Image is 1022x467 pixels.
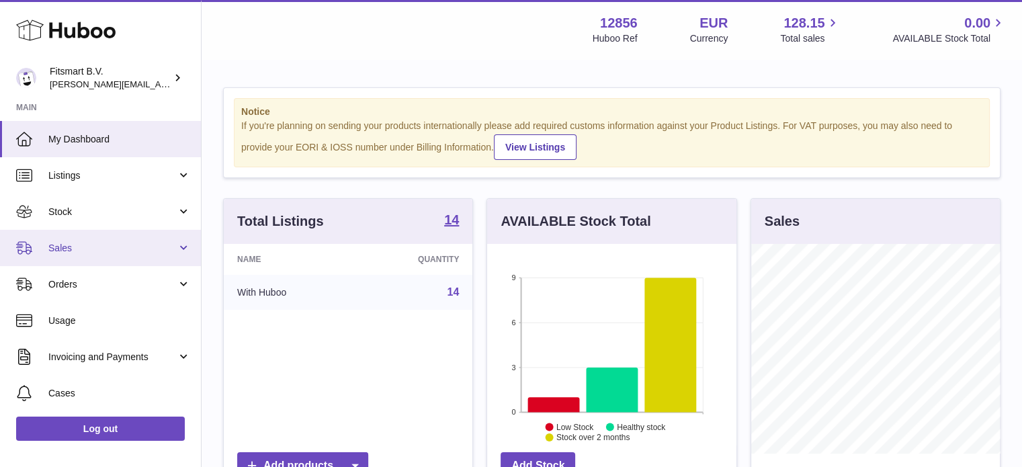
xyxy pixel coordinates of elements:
[617,422,666,431] text: Healthy stock
[48,242,177,255] span: Sales
[512,319,516,327] text: 6
[355,244,472,275] th: Quantity
[224,244,355,275] th: Name
[494,134,577,160] a: View Listings
[448,286,460,298] a: 14
[690,32,728,45] div: Currency
[48,314,191,327] span: Usage
[444,213,459,229] a: 14
[50,79,269,89] span: [PERSON_NAME][EMAIL_ADDRESS][DOMAIN_NAME]
[48,351,177,364] span: Invoicing and Payments
[512,408,516,416] text: 0
[765,212,800,230] h3: Sales
[48,169,177,182] span: Listings
[241,105,982,118] strong: Notice
[512,273,516,282] text: 9
[241,120,982,160] div: If you're planning on sending your products internationally please add required customs informati...
[892,14,1006,45] a: 0.00 AVAILABLE Stock Total
[556,422,594,431] text: Low Stock
[224,275,355,310] td: With Huboo
[780,14,840,45] a: 128.15 Total sales
[501,212,650,230] h3: AVAILABLE Stock Total
[444,213,459,226] strong: 14
[16,417,185,441] a: Log out
[512,363,516,371] text: 3
[48,133,191,146] span: My Dashboard
[237,212,324,230] h3: Total Listings
[780,32,840,45] span: Total sales
[593,32,638,45] div: Huboo Ref
[600,14,638,32] strong: 12856
[48,387,191,400] span: Cases
[556,433,630,442] text: Stock over 2 months
[16,68,36,88] img: jonathan@leaderoo.com
[699,14,728,32] strong: EUR
[48,206,177,218] span: Stock
[50,65,171,91] div: Fitsmart B.V.
[48,278,177,291] span: Orders
[964,14,990,32] span: 0.00
[783,14,824,32] span: 128.15
[892,32,1006,45] span: AVAILABLE Stock Total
